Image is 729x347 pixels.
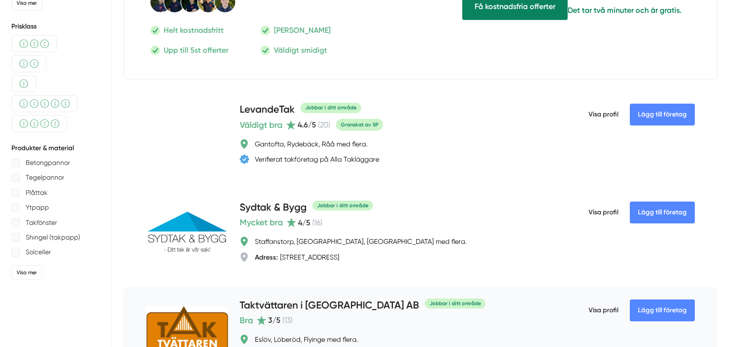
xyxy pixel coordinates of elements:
span: 3 /5 [268,316,280,325]
h5: Prisklass [11,22,100,31]
h4: LevandeTak [240,102,295,118]
: Lägg till företag [630,104,695,125]
span: Visa profil [589,298,618,323]
div: Dyrare [11,95,78,112]
p: Betongpannor [26,157,70,169]
: Lägg till företag [630,299,695,321]
span: ( 16 ) [312,218,322,227]
p: Tegelpannor [26,172,64,183]
p: Det tar två minuter och är gratis. [568,4,682,16]
span: ( 13 ) [282,316,292,325]
img: Sydtak & Bygg [146,206,228,261]
div: Jobbar i ditt område [312,201,373,211]
span: Visa profil [589,200,618,225]
p: Helt kostnadsfritt [164,24,224,36]
span: 4 /5 [298,218,310,227]
div: Eslöv, Löberöd, Flyinge med flera. [255,335,358,344]
div: Över medel [11,115,67,132]
div: Gantofta, Rydebäck, Råå med flera. [255,139,367,149]
span: Väldigt bra [240,118,282,132]
: Lägg till företag [630,202,695,223]
p: Väldigt smidigt [274,44,327,56]
p: Upp till 5st offerter [164,44,228,56]
img: LevandeTak [146,119,228,153]
p: Ytpapp [26,202,49,213]
div: Verifierat takföretag på Alla Takläggare [255,154,379,164]
span: 4.6 /5 [298,120,316,129]
p: Plåttak [26,187,47,199]
span: ( 20 ) [318,120,330,129]
div: Medel [11,35,57,52]
p: Takfönster [26,217,57,229]
strong: Adress: [255,253,278,261]
span: Bra [240,314,253,327]
div: Billigt [11,75,36,92]
div: Staffanstorp, [GEOGRAPHIC_DATA], [GEOGRAPHIC_DATA] med flera. [255,237,467,246]
h4: Sydtak & Bygg [240,200,307,216]
span: Granskat av SP [336,119,383,131]
div: Billigare [11,55,47,72]
p: [PERSON_NAME] [274,24,331,36]
div: Jobbar i ditt område [300,103,361,113]
p: Shingel (takpapp) [26,231,80,243]
div: Jobbar i ditt område [425,299,486,308]
span: Visa profil [589,102,618,127]
div: Visa mer [11,265,42,280]
h5: Produkter & material [11,144,100,153]
h4: Taktvättaren i [GEOGRAPHIC_DATA] AB [240,298,419,314]
p: Solceller [26,246,51,258]
span: Mycket bra [240,216,283,229]
div: [STREET_ADDRESS] [255,252,339,262]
